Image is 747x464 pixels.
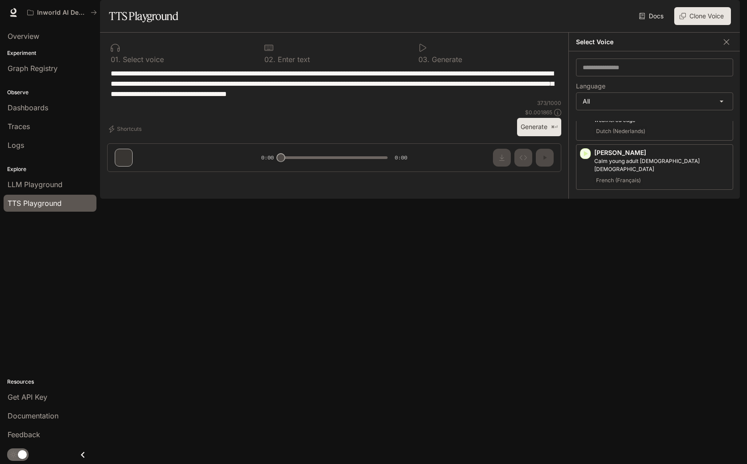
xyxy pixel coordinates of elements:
p: ⌘⏎ [551,125,558,130]
p: Generate [430,56,462,63]
p: Inworld AI Demos [37,9,87,17]
p: 373 / 1000 [537,99,561,107]
button: All workspaces [23,4,101,21]
p: 0 1 . [111,56,121,63]
span: Dutch (Nederlands) [594,126,647,137]
span: French (Français) [594,175,643,186]
a: Docs [637,7,667,25]
button: Clone Voice [674,7,731,25]
p: Enter text [275,56,310,63]
p: [PERSON_NAME] [594,148,729,157]
p: Calm young adult French male [594,157,729,173]
p: 0 2 . [264,56,275,63]
div: All [576,93,733,110]
h1: TTS Playground [109,7,178,25]
p: Select voice [121,56,164,63]
p: Language [576,83,605,89]
button: Generate⌘⏎ [517,118,561,136]
p: 0 3 . [418,56,430,63]
button: Shortcuts [107,122,145,136]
